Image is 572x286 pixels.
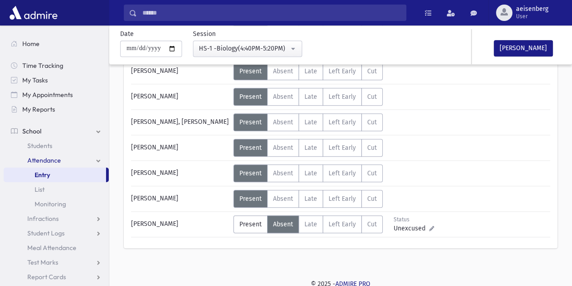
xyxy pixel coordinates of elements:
button: HS-1 -Biology(4:40PM-5:20PM) [193,41,302,57]
div: AttTypes [233,62,383,80]
span: Cut [367,144,377,152]
div: AttTypes [233,113,383,131]
a: Monitoring [4,197,109,211]
span: Left Early [329,220,356,228]
span: Present [239,144,262,152]
a: School [4,124,109,138]
a: Test Marks [4,255,109,270]
div: AttTypes [233,88,383,106]
span: Test Marks [27,258,58,266]
span: Present [239,220,262,228]
a: Student Logs [4,226,109,240]
a: My Reports [4,102,109,117]
span: Late [304,169,317,177]
label: Date [120,29,134,39]
div: Status [394,215,434,224]
span: Student Logs [27,229,65,237]
div: [PERSON_NAME] [127,215,233,233]
span: Late [304,67,317,75]
span: Late [304,144,317,152]
div: AttTypes [233,164,383,182]
span: Absent [273,169,293,177]
div: [PERSON_NAME], [PERSON_NAME] [127,113,233,131]
span: Left Early [329,195,356,203]
span: Left Early [329,169,356,177]
span: aeisenberg [516,5,548,13]
span: Time Tracking [22,61,63,70]
div: [PERSON_NAME] [127,88,233,106]
div: [PERSON_NAME] [127,190,233,208]
img: AdmirePro [7,4,60,22]
button: [PERSON_NAME] [494,40,553,56]
span: Absent [273,220,293,228]
span: Left Early [329,67,356,75]
span: Absent [273,118,293,126]
span: Present [239,195,262,203]
span: Cut [367,195,377,203]
span: Absent [273,144,293,152]
span: Late [304,220,317,228]
span: Entry [35,171,50,179]
span: Meal Attendance [27,244,76,252]
label: Session [193,29,216,39]
a: Entry [4,168,106,182]
span: Home [22,40,40,48]
span: Late [304,118,317,126]
span: Late [304,93,317,101]
a: Students [4,138,109,153]
a: Meal Attendance [4,240,109,255]
input: Search [137,5,406,21]
span: Cut [367,118,377,126]
div: AttTypes [233,190,383,208]
span: Cut [367,67,377,75]
span: Infractions [27,214,59,223]
div: HS-1 -Biology(4:40PM-5:20PM) [199,44,289,53]
span: Present [239,169,262,177]
span: Cut [367,93,377,101]
a: My Tasks [4,73,109,87]
a: Home [4,36,109,51]
span: Left Early [329,93,356,101]
span: My Reports [22,105,55,113]
div: [PERSON_NAME] [127,164,233,182]
a: Time Tracking [4,58,109,73]
span: Absent [273,93,293,101]
span: Attendance [27,156,61,164]
span: My Tasks [22,76,48,84]
span: Present [239,93,262,101]
span: Unexcused [394,224,429,233]
a: Attendance [4,153,109,168]
span: Absent [273,195,293,203]
div: AttTypes [233,215,383,233]
a: Report Cards [4,270,109,284]
a: List [4,182,109,197]
span: My Appointments [22,91,73,99]
span: Present [239,67,262,75]
span: Left Early [329,144,356,152]
span: User [516,13,548,20]
span: Present [239,118,262,126]
span: School [22,127,41,135]
div: [PERSON_NAME] [127,139,233,157]
span: Cut [367,220,377,228]
span: Report Cards [27,273,66,281]
div: [PERSON_NAME] [127,62,233,80]
span: Absent [273,67,293,75]
span: Students [27,142,52,150]
span: Monitoring [35,200,66,208]
span: Late [304,195,317,203]
span: Cut [367,169,377,177]
span: Left Early [329,118,356,126]
div: AttTypes [233,139,383,157]
a: My Appointments [4,87,109,102]
span: List [35,185,45,194]
a: Infractions [4,211,109,226]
